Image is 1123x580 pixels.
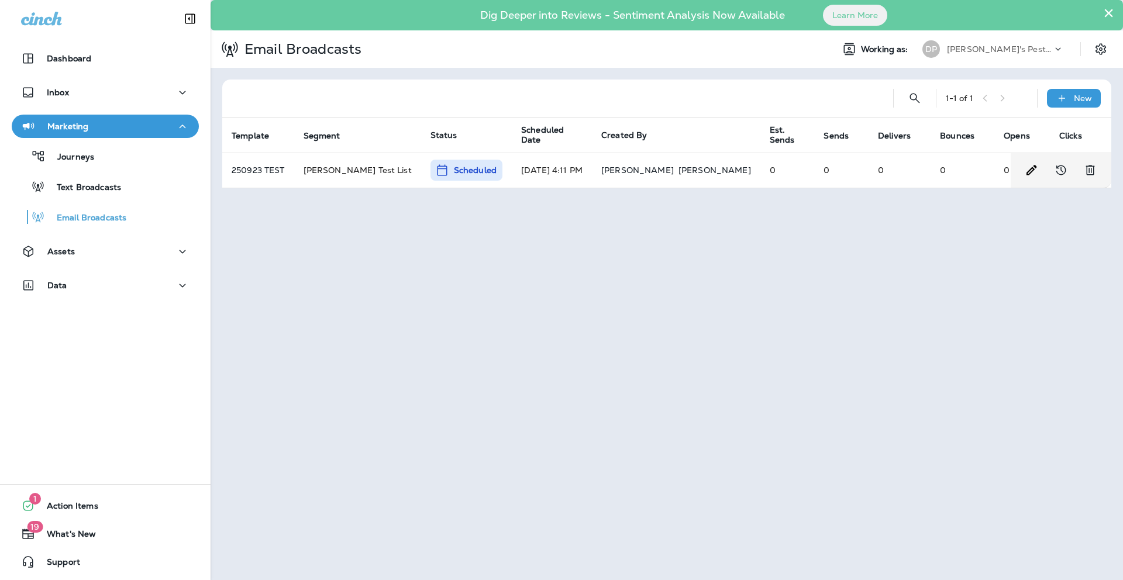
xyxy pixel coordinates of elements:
[430,130,457,140] span: Status
[1059,131,1082,141] span: Clicks
[823,5,887,26] button: Learn More
[45,213,126,224] p: Email Broadcasts
[12,81,199,104] button: Inbox
[35,501,98,515] span: Action Items
[878,130,926,141] span: Delivers
[678,165,751,175] p: [PERSON_NAME]
[1074,94,1092,103] p: New
[174,7,206,30] button: Collapse Sidebar
[601,130,647,140] span: Created By
[940,131,974,141] span: Bounces
[12,240,199,263] button: Assets
[878,131,911,141] span: Delivers
[35,557,80,571] span: Support
[47,247,75,256] p: Assets
[12,274,199,297] button: Data
[304,130,356,141] span: Segment
[946,94,973,103] div: 1 - 1 of 1
[27,521,43,533] span: 19
[47,122,88,131] p: Marketing
[45,182,121,194] p: Text Broadcasts
[824,130,864,141] span: Sends
[232,165,285,175] p: 250923 TEST
[29,493,41,505] span: 1
[601,165,674,175] p: [PERSON_NAME]
[521,125,587,145] span: Scheduled Date
[304,131,340,141] span: Segment
[12,47,199,70] button: Dashboard
[770,125,795,145] span: Est. Sends
[12,205,199,229] button: Email Broadcasts
[931,153,994,188] td: 0
[824,131,849,141] span: Sends
[770,125,810,145] span: Est. Sends
[521,125,572,145] span: Scheduled Date
[47,88,69,97] p: Inbox
[12,174,199,199] button: Text Broadcasts
[46,152,94,163] p: Journeys
[1004,130,1045,141] span: Opens
[814,153,869,188] td: 0
[1004,131,1030,141] span: Opens
[47,54,91,63] p: Dashboard
[304,165,412,175] span: Joyce Test List
[512,153,592,188] td: [DATE] 4:11 PM
[903,87,926,110] button: Search Email Broadcasts
[240,40,361,58] p: Email Broadcasts
[947,44,1052,54] p: [PERSON_NAME]'s Pest Control
[861,44,911,54] span: Working as:
[940,130,990,141] span: Bounces
[47,281,67,290] p: Data
[232,131,269,141] span: Template
[12,550,199,574] button: Support
[1079,158,1102,182] button: Delete Broadcast
[454,164,497,176] p: Scheduled
[1103,4,1114,22] button: Close
[35,529,96,543] span: What's New
[12,494,199,517] button: 1Action Items
[1004,165,1010,175] span: 0
[446,13,819,17] p: Dig Deeper into Reviews - Sentiment Analysis Now Available
[922,40,940,58] div: DP
[1090,39,1111,60] button: Settings
[760,153,815,188] td: 0
[1059,130,1097,141] span: Clicks
[12,115,199,138] button: Marketing
[1049,158,1073,182] button: View Changelog
[1020,158,1043,182] button: Edit Broadcast
[12,144,199,168] button: Journeys
[232,130,284,141] span: Template
[12,522,199,546] button: 19What's New
[869,153,931,188] td: 0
